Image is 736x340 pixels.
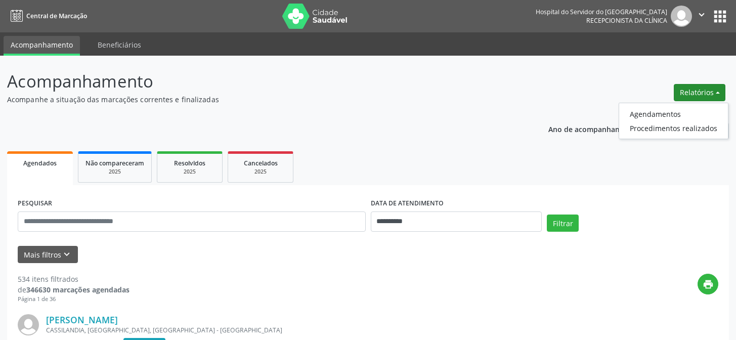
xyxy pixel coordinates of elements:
span: Recepcionista da clínica [586,16,667,25]
a: Beneficiários [91,36,148,54]
p: Ano de acompanhamento [548,122,638,135]
button: Mais filtroskeyboard_arrow_down [18,246,78,264]
div: de [18,284,129,295]
label: PESQUISAR [18,196,52,211]
ul: Relatórios [619,103,728,139]
img: img [18,314,39,335]
button: Relatórios [674,84,725,101]
span: Central de Marcação [26,12,87,20]
span: Resolvidos [174,159,205,167]
a: Central de Marcação [7,8,87,24]
span: Agendados [23,159,57,167]
span: Cancelados [244,159,278,167]
p: Acompanhe a situação das marcações correntes e finalizadas [7,94,512,105]
div: 2025 [235,168,286,176]
label: DATA DE ATENDIMENTO [371,196,444,211]
button: apps [711,8,729,25]
div: CASSILANDIA, [GEOGRAPHIC_DATA], [GEOGRAPHIC_DATA] - [GEOGRAPHIC_DATA] [46,326,567,334]
div: 2025 [85,168,144,176]
i: keyboard_arrow_down [61,249,72,260]
a: Procedimentos realizados [619,121,728,135]
a: Acompanhamento [4,36,80,56]
i:  [696,9,707,20]
i: print [703,279,714,290]
button: print [698,274,718,294]
div: Página 1 de 36 [18,295,129,304]
strong: 346630 marcações agendadas [26,285,129,294]
div: 2025 [164,168,215,176]
a: Agendamentos [619,107,728,121]
a: [PERSON_NAME] [46,314,118,325]
span: Não compareceram [85,159,144,167]
button: Filtrar [547,215,579,232]
img: img [671,6,692,27]
button:  [692,6,711,27]
p: Acompanhamento [7,69,512,94]
div: 534 itens filtrados [18,274,129,284]
div: Hospital do Servidor do [GEOGRAPHIC_DATA] [536,8,667,16]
